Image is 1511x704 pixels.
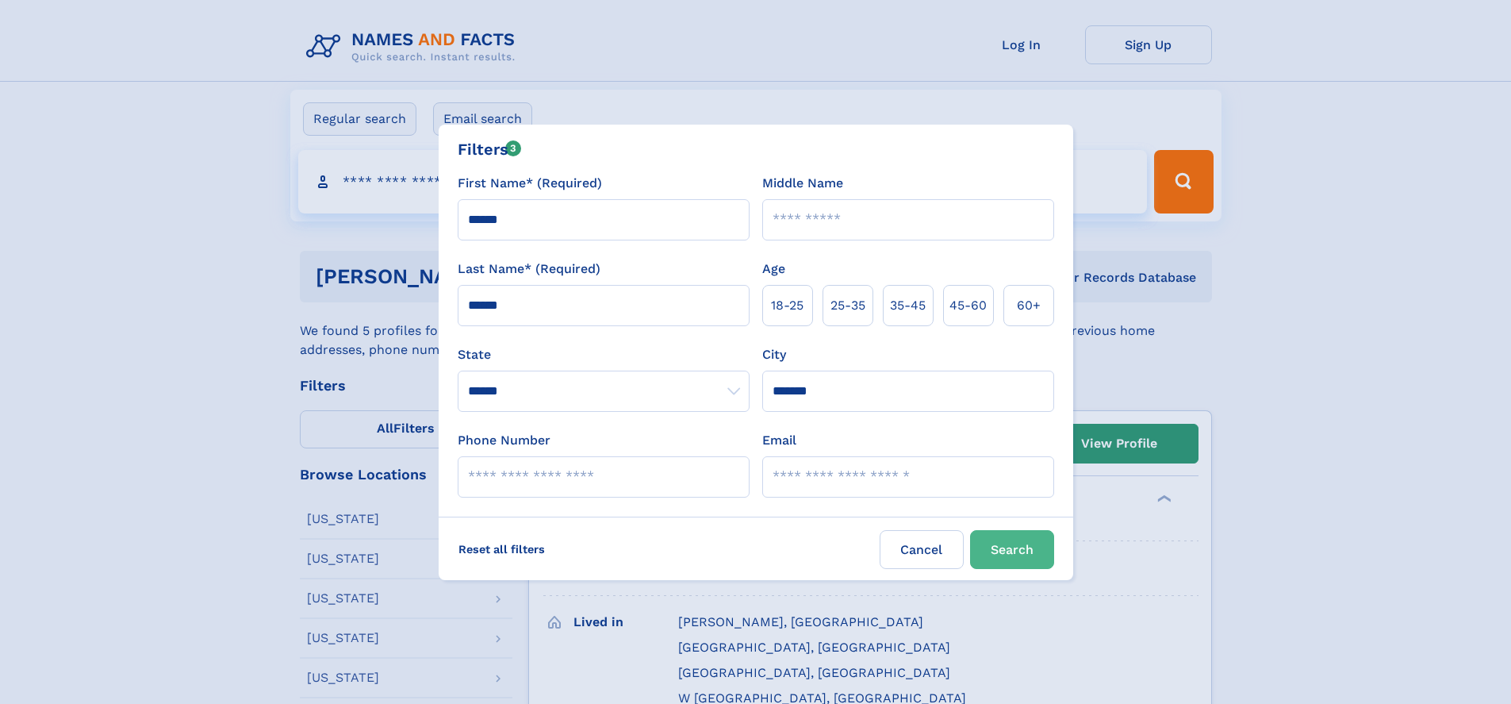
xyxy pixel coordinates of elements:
label: Reset all filters [448,530,555,568]
label: City [762,345,786,364]
span: 25‑35 [830,296,865,315]
label: Email [762,431,796,450]
span: 60+ [1017,296,1041,315]
label: Age [762,260,785,279]
label: First Name* (Required) [458,174,602,193]
span: 45‑60 [949,296,987,315]
label: State [458,345,750,364]
div: Filters [458,137,522,161]
span: 35‑45 [890,296,926,315]
label: Cancel [880,530,964,569]
span: 18‑25 [771,296,803,315]
label: Middle Name [762,174,843,193]
label: Phone Number [458,431,550,450]
label: Last Name* (Required) [458,260,600,279]
button: Search [970,530,1054,569]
